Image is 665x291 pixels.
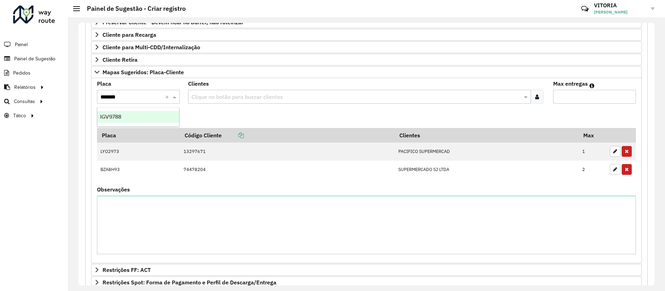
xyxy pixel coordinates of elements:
[91,54,642,66] a: Cliente Retira
[180,143,394,161] td: 13297671
[14,84,36,91] span: Relatórios
[13,112,26,119] span: Tático
[91,78,642,264] div: Mapas Sugeridos: Placa-Cliente
[97,185,130,194] label: Observações
[394,161,578,179] td: SUPERMERCADO SJ LTDA
[103,19,243,25] span: Preservar Cliente - Devem ficar no buffer, não roteirizar
[165,93,171,101] span: Clear all
[97,107,179,127] ng-dropdown-panel: Options list
[103,44,200,50] span: Cliente para Multi-CDD/Internalização
[180,161,394,179] td: 74478204
[103,32,156,37] span: Cliente para Recarga
[553,79,588,88] label: Max entregas
[103,69,184,75] span: Mapas Sugeridos: Placa-Cliente
[14,55,55,62] span: Painel de Sugestão
[97,128,180,143] th: Placa
[594,2,646,9] h3: VITORIA
[91,276,642,288] a: Restrições Spot: Forma de Pagamento e Perfil de Descarga/Entrega
[103,280,276,285] span: Restrições Spot: Forma de Pagamento e Perfil de Descarga/Entrega
[91,264,642,276] a: Restrições FF: ACT
[394,128,578,143] th: Clientes
[188,79,209,88] label: Clientes
[594,9,646,15] span: [PERSON_NAME]
[100,114,121,120] span: IGV9788
[222,132,244,139] a: Copiar
[394,143,578,161] td: PACIFICO SUPERMERCAD
[97,143,180,161] td: LYO2973
[15,41,28,48] span: Painel
[91,41,642,53] a: Cliente para Multi-CDD/Internalização
[103,267,151,273] span: Restrições FF: ACT
[80,5,186,12] h2: Painel de Sugestão - Criar registro
[577,1,592,16] a: Contato Rápido
[97,161,180,179] td: BZA8H93
[97,79,111,88] label: Placa
[14,98,35,105] span: Consultas
[103,57,138,62] span: Cliente Retira
[91,66,642,78] a: Mapas Sugeridos: Placa-Cliente
[579,128,606,143] th: Max
[91,29,642,41] a: Cliente para Recarga
[579,143,606,161] td: 1
[589,83,594,88] em: Máximo de clientes que serão colocados na mesma rota com os clientes informados
[13,69,30,77] span: Pedidos
[579,161,606,179] td: 2
[180,128,394,143] th: Código Cliente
